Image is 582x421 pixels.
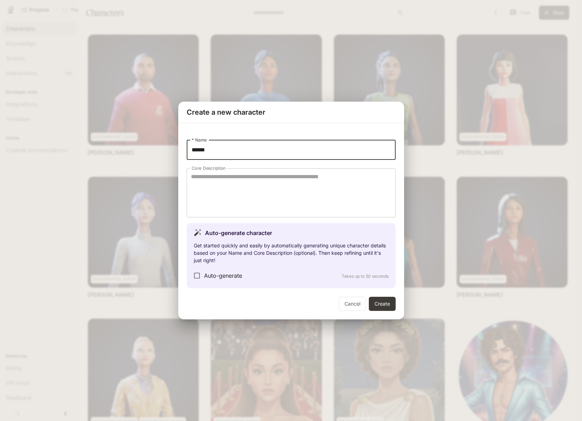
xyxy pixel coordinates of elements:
div: label [187,168,396,217]
button: Create [369,297,396,311]
h2: Create a new character [178,102,404,123]
span: Auto-generate [204,271,242,280]
label: Core Description [192,165,226,171]
label: * Name [192,137,207,143]
p: Auto-generate character [205,229,272,237]
button: Cancel [339,297,366,311]
p: Get started quickly and easily by automatically generating unique character details based on your... [194,242,389,264]
span: Takes up to 30 seconds [342,273,389,279]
